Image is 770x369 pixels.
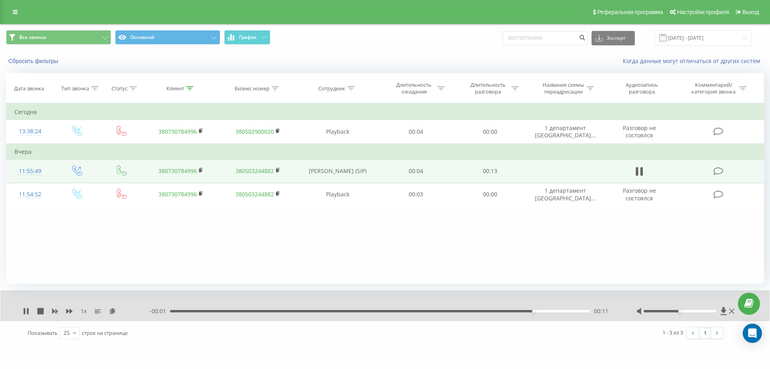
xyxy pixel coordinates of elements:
[14,163,46,179] div: 11:55:49
[318,85,345,92] div: Сотрудник
[235,190,274,198] a: 380503244882
[6,30,111,45] button: Все звонки
[592,31,635,45] button: Экспорт
[535,124,596,139] span: 1 департамент [GEOGRAPHIC_DATA]...
[14,187,46,202] div: 11:54:52
[623,187,656,202] span: Разговор не состоялся
[532,310,535,313] div: Accessibility label
[623,57,764,65] a: Когда данные могут отличаться от других систем
[678,310,681,313] div: Accessibility label
[14,124,46,139] div: 13:38:24
[63,329,70,337] div: 25
[6,144,764,160] td: Вчера
[503,31,588,45] input: Поиск по номеру
[14,85,44,92] div: Дата звонка
[623,124,656,139] span: Разговор не состоялся
[82,329,128,336] span: строк на странице
[81,307,87,315] span: 1 x
[150,307,170,315] span: - 00:01
[535,187,596,202] span: 1 департамент [GEOGRAPHIC_DATA]...
[466,82,509,95] div: Длительность разговора
[594,307,608,315] span: 00:11
[379,120,453,144] td: 00:04
[235,85,269,92] div: Бизнес номер
[296,159,379,183] td: [PERSON_NAME] (SIP)
[6,57,62,65] button: Сбросить фильтры
[6,104,764,120] td: Сегодня
[296,183,379,206] td: Playback
[663,328,683,336] div: 1 - 3 из 3
[28,329,58,336] span: Показывать
[235,167,274,175] a: 380503244882
[742,9,759,15] span: Выход
[743,324,762,343] div: Open Intercom Messenger
[158,167,197,175] a: 380730784996
[379,159,453,183] td: 00:04
[158,128,197,135] a: 380730784996
[699,327,711,338] a: 1
[115,30,220,45] button: Основной
[111,85,128,92] div: Статус
[393,82,436,95] div: Длительность ожидания
[677,9,729,15] span: Настройки профиля
[453,183,527,206] td: 00:00
[690,82,737,95] div: Комментарий/категория звонка
[379,183,453,206] td: 00:03
[61,85,89,92] div: Тип звонка
[542,82,585,95] div: Название схемы переадресации
[597,9,663,15] span: Реферальная программа
[453,120,527,144] td: 00:00
[224,30,270,45] button: График
[239,35,257,40] span: График
[158,190,197,198] a: 380730784996
[453,159,527,183] td: 00:13
[235,128,274,135] a: 380502900020
[19,34,46,41] span: Все звонки
[296,120,379,144] td: Playback
[616,82,668,95] div: Аудиозапись разговора
[166,85,184,92] div: Клиент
